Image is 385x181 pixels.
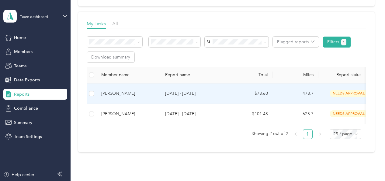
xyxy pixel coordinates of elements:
th: Report name [160,67,227,83]
button: Download summary [87,52,134,62]
span: My Tasks [87,21,106,27]
button: left [291,129,300,139]
td: $78.60 [227,83,273,104]
div: [PERSON_NAME] [101,90,155,97]
div: Team dashboard [20,15,48,19]
span: 25 / page [333,130,358,139]
li: Next Page [315,129,325,139]
td: $101.43 [227,104,273,124]
span: Teams [14,63,26,69]
span: Team Settings [14,133,42,140]
span: Showing 2 out of 2 [251,129,288,138]
li: 1 [303,129,313,139]
p: [DATE] - [DATE] [165,90,222,97]
td: 478.7 [273,83,318,104]
th: Member name [96,67,160,83]
div: Page Size [330,129,361,139]
span: Report status [323,72,374,77]
span: needs approval [330,110,368,117]
span: Summary [14,119,32,126]
span: needs approval [330,90,368,97]
div: Miles [278,72,314,77]
button: 1 [341,39,346,45]
span: right [318,132,322,136]
span: 1 [343,40,345,45]
div: [PERSON_NAME] [101,111,155,117]
span: Members [14,48,33,55]
span: Compliance [14,105,38,112]
button: Help center [3,172,34,178]
button: right [315,129,325,139]
iframe: Everlance-gr Chat Button Frame [351,147,385,181]
span: Home [14,34,26,41]
a: 1 [303,130,312,139]
p: [DATE] - [DATE] [165,111,222,117]
button: Flagged reports [273,37,319,47]
div: Total [232,72,268,77]
span: left [294,132,297,136]
button: Filters1 [323,37,351,48]
span: Data Exports [14,77,40,83]
li: Previous Page [291,129,300,139]
td: 625.7 [273,104,318,124]
span: All [112,21,118,27]
div: Member name [101,72,155,77]
span: Reports [14,91,29,98]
